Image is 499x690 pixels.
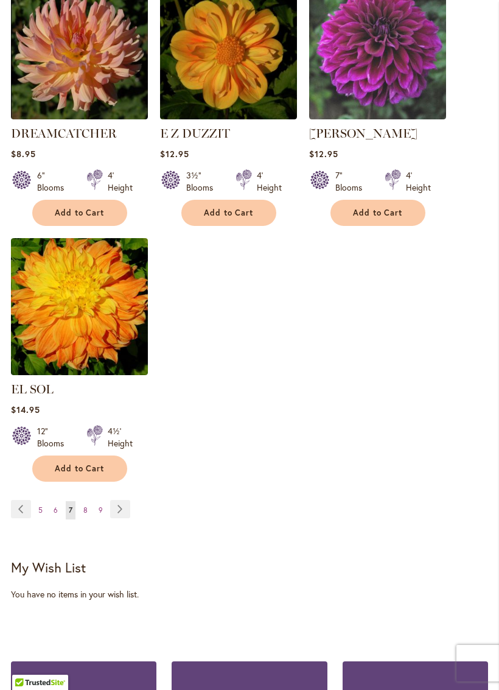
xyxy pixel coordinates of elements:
[69,505,72,515] span: 7
[54,505,58,515] span: 6
[37,169,72,194] div: 6" Blooms
[330,200,425,226] button: Add to Cart
[51,501,61,519] a: 6
[32,200,127,226] button: Add to Cart
[55,463,105,474] span: Add to Cart
[83,505,88,515] span: 8
[160,148,189,160] span: $12.95
[160,126,230,141] a: E Z DUZZIT
[335,169,370,194] div: 7" Blooms
[309,110,446,122] a: Einstein
[9,647,43,681] iframe: Launch Accessibility Center
[406,169,431,194] div: 4' Height
[309,126,417,141] a: [PERSON_NAME]
[11,588,488,600] div: You have no items in your wish list.
[35,501,46,519] a: 5
[160,110,297,122] a: E Z DUZZIT
[80,501,91,519] a: 8
[186,169,221,194] div: 3½" Blooms
[11,558,86,576] strong: My Wish List
[99,505,103,515] span: 9
[108,169,133,194] div: 4' Height
[32,456,127,482] button: Add to Cart
[11,148,36,160] span: $8.95
[204,208,254,218] span: Add to Cart
[257,169,282,194] div: 4' Height
[11,110,148,122] a: Dreamcatcher
[55,208,105,218] span: Add to Cart
[96,501,106,519] a: 9
[309,148,338,160] span: $12.95
[181,200,276,226] button: Add to Cart
[353,208,403,218] span: Add to Cart
[11,126,117,141] a: DREAMCATCHER
[38,505,43,515] span: 5
[11,404,40,415] span: $14.95
[11,238,148,375] img: EL SOL
[108,425,133,449] div: 4½' Height
[11,382,54,396] a: EL SOL
[11,366,148,378] a: EL SOL
[37,425,72,449] div: 12" Blooms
